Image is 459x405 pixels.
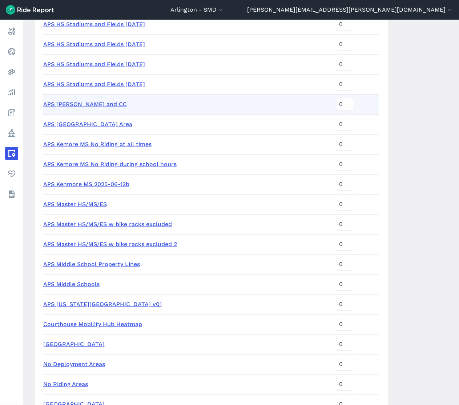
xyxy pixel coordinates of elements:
a: No Deployment Areas [43,361,105,368]
a: APS Kenmore MS 2025-06-12b [43,181,129,188]
a: Fees [5,106,18,119]
a: APS HS Stadiums and Fields [DATE] [43,61,145,68]
a: Policy [5,127,18,140]
a: APS Kemore MS No Riding at all times [43,141,152,148]
a: Realtime [5,45,18,58]
a: Heatmaps [5,65,18,79]
a: APS [GEOGRAPHIC_DATA] Area [43,121,132,128]
img: Ride Report [6,5,54,15]
a: Health [5,167,18,180]
a: APS HS Stadiums and Fields [DATE] [43,81,145,88]
a: APS Master HS/MS/ES [43,201,107,208]
a: APS [PERSON_NAME] and CC [43,101,127,108]
a: APS [US_STATE][GEOGRAPHIC_DATA] v01 [43,301,162,308]
a: [GEOGRAPHIC_DATA] [43,341,105,348]
a: APS Middle Schools [43,281,100,288]
a: APS Kemore MS No Riding during school hours [43,161,177,168]
a: APS Middle School Property Lines [43,261,140,268]
a: Report [5,25,18,38]
a: Datasets [5,188,18,201]
button: [PERSON_NAME][EMAIL_ADDRESS][PERSON_NAME][DOMAIN_NAME] [247,5,453,14]
a: Analyze [5,86,18,99]
a: APS HS Stadiums and Fields [DATE] [43,21,145,28]
a: No Riding Areas [43,381,88,388]
a: APS HS Stadiums and Fields [DATE] [43,41,145,48]
a: Courthouse Mobility Hub Heatmap [43,321,142,328]
a: APS Master HS/MS/ES w bike racks excluded [43,221,172,228]
a: Areas [5,147,18,160]
button: Arlington - SMD [170,5,224,14]
a: APS Master HS/MS/ES w bike racks excluded 2 [43,241,177,248]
